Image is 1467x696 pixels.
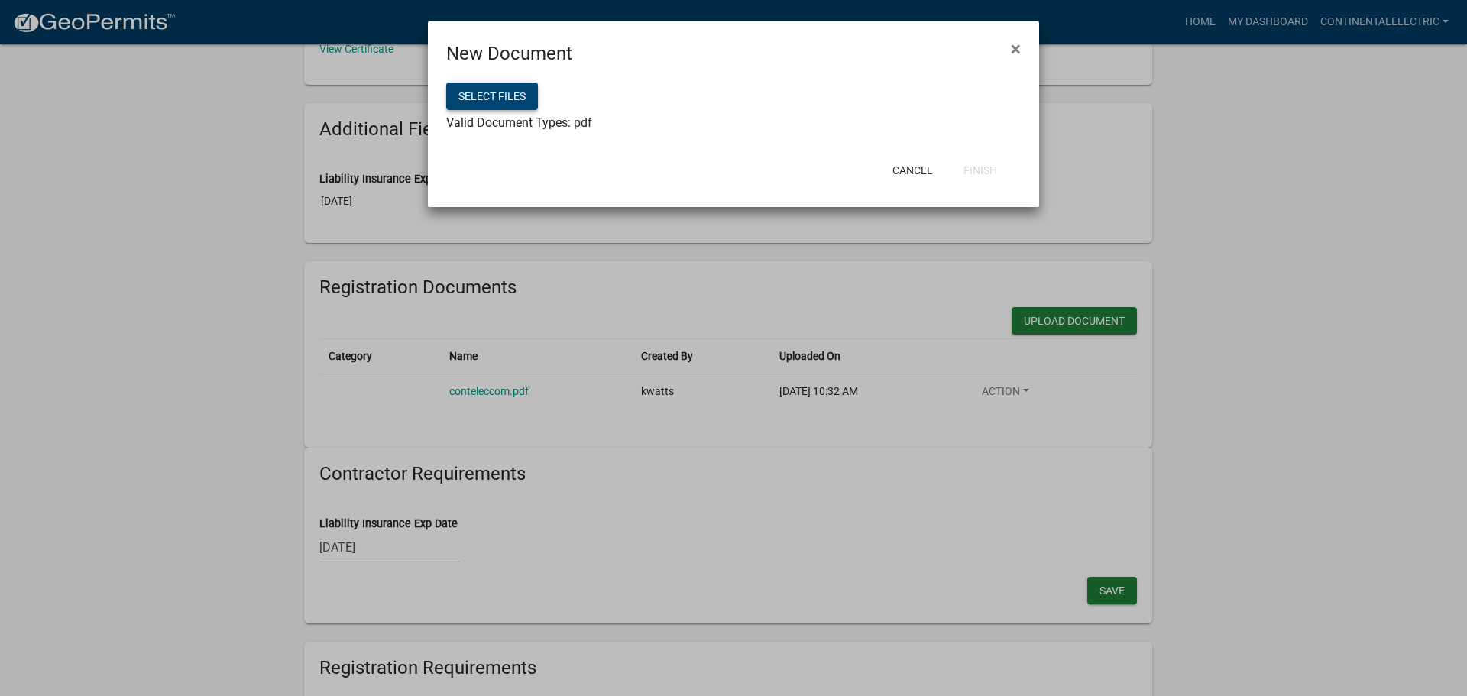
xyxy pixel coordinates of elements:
[1011,38,1021,60] span: ×
[446,115,592,130] span: Valid Document Types: pdf
[999,28,1033,70] button: Close
[446,40,572,67] h4: New Document
[880,157,945,184] button: Cancel
[446,83,538,110] button: Select files
[951,157,1009,184] button: Finish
